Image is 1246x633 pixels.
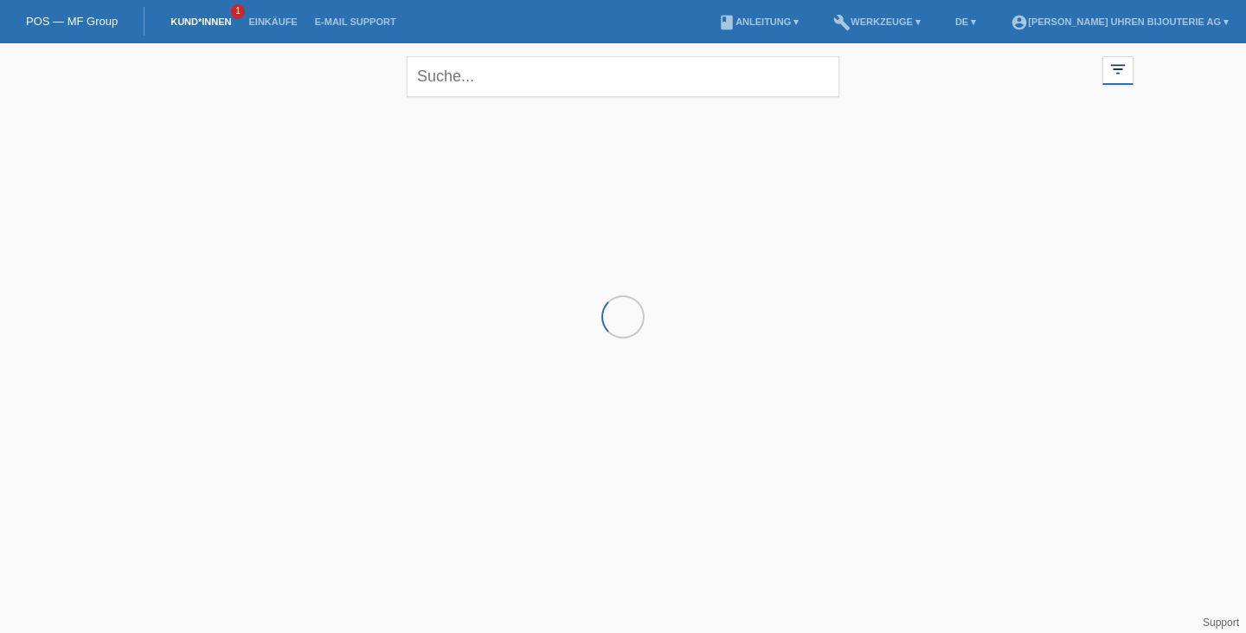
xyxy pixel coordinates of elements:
[1108,60,1127,79] i: filter_list
[26,15,118,28] a: POS — MF Group
[306,16,405,27] a: E-Mail Support
[833,14,851,31] i: build
[825,16,929,27] a: buildWerkzeuge ▾
[240,16,305,27] a: Einkäufe
[162,16,240,27] a: Kund*innen
[407,56,839,97] input: Suche...
[718,14,735,31] i: book
[1011,14,1028,31] i: account_circle
[947,16,985,27] a: DE ▾
[1203,617,1239,629] a: Support
[231,4,245,19] span: 1
[1002,16,1237,27] a: account_circle[PERSON_NAME] Uhren Bijouterie AG ▾
[710,16,807,27] a: bookAnleitung ▾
